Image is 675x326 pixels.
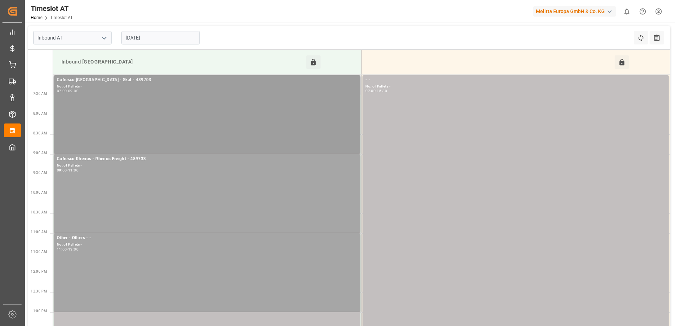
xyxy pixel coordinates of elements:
div: - [67,89,68,92]
input: Type to search/select [33,31,112,44]
div: - [376,89,377,92]
span: 11:30 AM [31,250,47,254]
div: Timeslot AT [31,3,73,14]
span: 9:30 AM [33,171,47,175]
span: 8:30 AM [33,131,47,135]
div: No. of Pallets - [365,84,666,90]
span: 10:00 AM [31,191,47,194]
span: 10:30 AM [31,210,47,214]
div: Inbound [GEOGRAPHIC_DATA] [59,55,306,69]
div: 15:30 [377,89,387,92]
div: 13:00 [68,248,78,251]
div: 07:00 [57,89,67,92]
button: open menu [98,32,109,43]
div: No. of Pallets - [57,163,357,169]
div: - - [365,77,666,84]
span: 9:00 AM [33,151,47,155]
div: No. of Pallets - [57,84,357,90]
span: 11:00 AM [31,230,47,234]
div: Cofresco Rhenus - Rhenus Freight - 489733 [57,156,357,163]
div: - [67,169,68,172]
span: 8:00 AM [33,111,47,115]
span: 7:30 AM [33,92,47,96]
div: Other - Others - - [57,235,357,242]
div: Cofresco [GEOGRAPHIC_DATA] - Skat - 489703 [57,77,357,84]
span: 12:30 PM [31,289,47,293]
input: DD.MM.YYYY [121,31,200,44]
div: 09:00 [57,169,67,172]
span: 12:00 PM [31,270,47,273]
div: 09:00 [68,89,78,92]
div: No. of Pallets - [57,242,357,248]
span: 1:00 PM [33,309,47,313]
div: 07:00 [365,89,376,92]
div: - [67,248,68,251]
div: 11:00 [57,248,67,251]
div: 11:00 [68,169,78,172]
a: Home [31,15,42,20]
